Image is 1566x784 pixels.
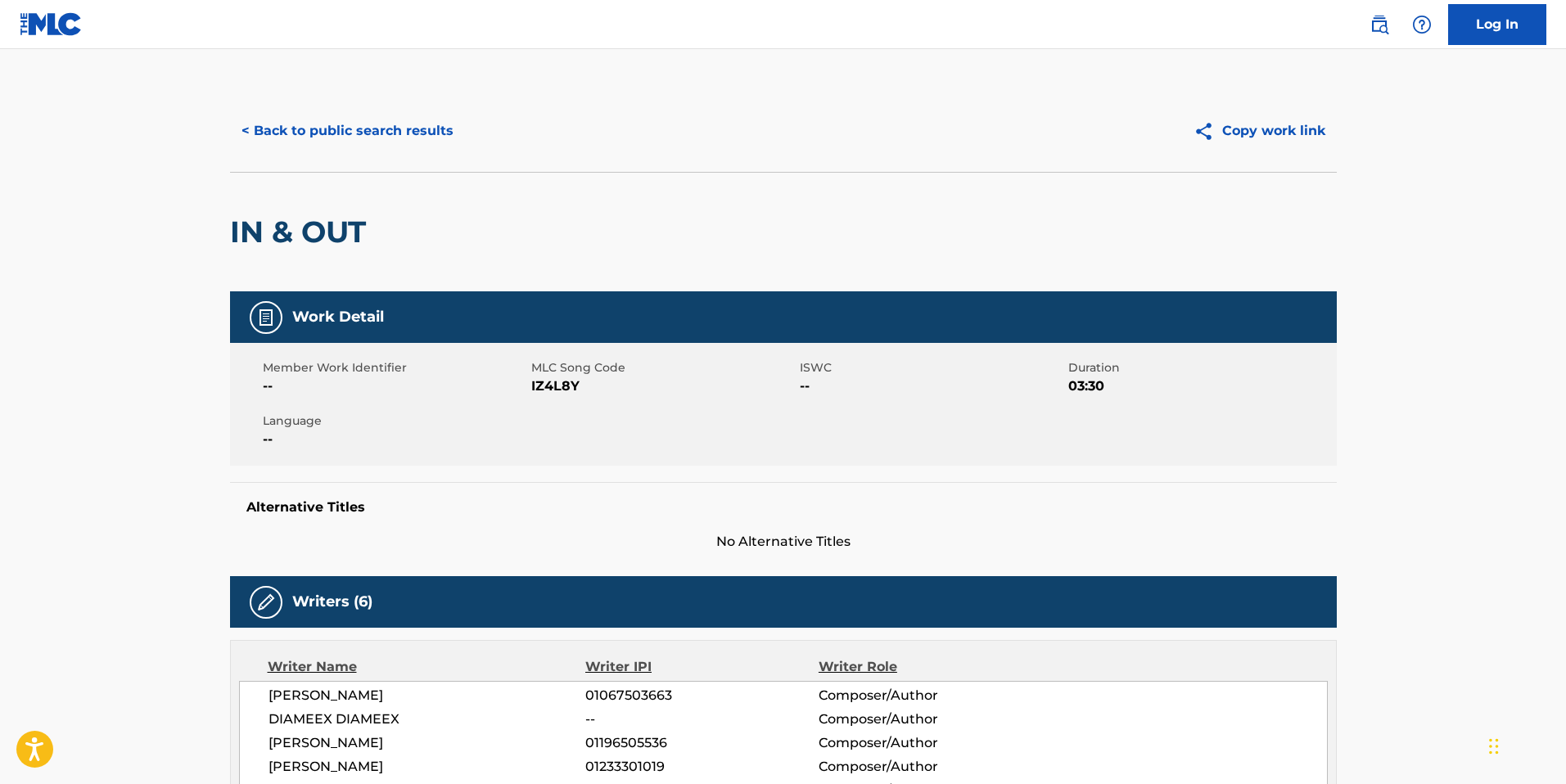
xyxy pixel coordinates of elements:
span: Duration [1068,359,1333,376]
span: 03:30 [1068,376,1333,396]
button: Copy work link [1182,110,1337,151]
span: ISWC [800,359,1064,376]
span: Member Work Identifier [263,359,527,376]
span: -- [800,376,1064,396]
img: Writers [256,593,276,612]
span: Composer/Author [819,686,1031,705]
span: MLC Song Code [531,359,796,376]
img: MLC Logo [20,12,83,36]
img: Work Detail [256,308,276,327]
span: No Alternative Titles [230,532,1337,552]
span: Composer/Author [819,733,1031,753]
h5: Work Detail [292,308,384,327]
span: 01067503663 [585,686,818,705]
span: -- [263,376,527,396]
div: Help [1406,8,1438,41]
h2: IN & OUT [230,214,374,250]
div: Writer IPI [585,657,819,677]
span: Composer/Author [819,710,1031,729]
span: Composer/Author [819,757,1031,777]
span: [PERSON_NAME] [269,733,586,753]
span: IZ4L8Y [531,376,796,396]
span: [PERSON_NAME] [269,757,586,777]
span: Language [263,412,527,430]
div: Writer Name [268,657,586,677]
div: Writer Role [819,657,1031,677]
span: [PERSON_NAME] [269,686,586,705]
span: -- [263,430,527,449]
span: DIAMEEX DIAMEEX [269,710,586,729]
span: -- [585,710,818,729]
span: 01196505536 [585,733,818,753]
img: Copy work link [1194,121,1222,142]
a: Public Search [1363,8,1396,41]
span: 01233301019 [585,757,818,777]
h5: Alternative Titles [246,499,1320,516]
button: < Back to public search results [230,110,465,151]
a: Log In [1448,4,1546,45]
div: Drag [1489,722,1499,771]
img: help [1412,15,1432,34]
iframe: Chat Widget [1484,705,1566,784]
img: search [1370,15,1389,34]
h5: Writers (6) [292,593,372,611]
